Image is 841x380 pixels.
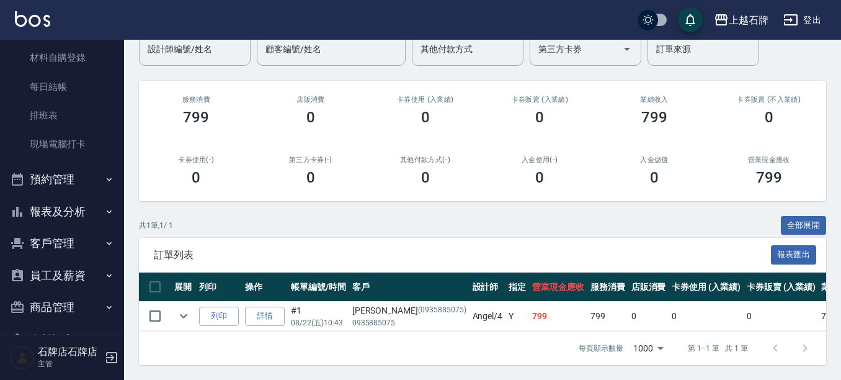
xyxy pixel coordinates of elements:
td: 0 [669,302,744,331]
td: #1 [288,302,349,331]
th: 操作 [242,273,288,302]
td: 0 [744,302,819,331]
th: 客戶 [349,273,469,302]
a: 每日結帳 [5,73,119,101]
th: 設計師 [469,273,506,302]
div: [PERSON_NAME] [352,304,466,317]
h2: 入金使用(-) [497,156,582,164]
button: 登出 [778,9,826,32]
button: 預約管理 [5,163,119,196]
h3: 799 [756,169,782,186]
h2: 卡券使用 (入業績) [383,96,468,104]
h3: 0 [535,169,544,186]
p: 第 1–1 筆 共 1 筆 [688,343,748,354]
td: 0 [628,302,669,331]
h3: 0 [306,109,315,126]
div: 1000 [628,332,668,365]
th: 營業現金應收 [529,273,587,302]
p: 共 1 筆, 1 / 1 [139,220,173,231]
h3: 0 [421,109,430,126]
a: 現場電腦打卡 [5,130,119,158]
button: 上越石牌 [709,7,773,33]
p: 08/22 (五) 10:43 [291,317,346,328]
h3: 0 [192,169,200,186]
th: 店販消費 [628,273,669,302]
a: 報表匯出 [771,248,817,260]
button: 資料設定 [5,323,119,356]
h2: 卡券販賣 (入業績) [497,96,582,104]
h2: 卡券販賣 (不入業績) [726,96,811,104]
h2: 營業現金應收 [726,156,811,164]
a: 材料自購登錄 [5,43,119,72]
h2: 其他付款方式(-) [383,156,468,164]
h3: 799 [183,109,209,126]
span: 訂單列表 [154,249,771,261]
h3: 0 [765,109,773,126]
h3: 服務消費 [154,96,239,104]
button: 報表及分析 [5,196,119,228]
h5: 石牌店石牌店 [38,346,101,358]
div: 上越石牌 [729,12,768,28]
h3: 0 [650,169,659,186]
button: 全部展開 [781,216,827,235]
h3: 0 [306,169,315,186]
p: 0935885075 [352,317,466,328]
h2: 入金儲值 [612,156,697,164]
button: Open [617,39,637,59]
img: Person [10,345,35,370]
h2: 業績收入 [612,96,697,104]
h3: 0 [421,169,430,186]
p: 每頁顯示數量 [579,343,623,354]
button: 報表匯出 [771,245,817,265]
button: save [678,7,703,32]
td: Angel /4 [469,302,506,331]
button: 商品管理 [5,291,119,323]
th: 列印 [196,273,242,302]
h2: 卡券使用(-) [154,156,239,164]
th: 展開 [171,273,196,302]
button: expand row [174,307,193,325]
td: 799 [529,302,587,331]
th: 指定 [505,273,529,302]
h3: 0 [535,109,544,126]
h2: 店販消費 [269,96,354,104]
button: 客戶管理 [5,227,119,260]
button: 員工及薪資 [5,260,119,292]
a: 排班表 [5,101,119,130]
p: 主管 [38,358,101,369]
img: Logo [15,11,50,27]
th: 服務消費 [587,273,628,302]
a: 詳情 [245,307,285,326]
td: Y [505,302,529,331]
h3: 799 [641,109,667,126]
th: 卡券使用 (入業績) [669,273,744,302]
h2: 第三方卡券(-) [269,156,354,164]
td: 799 [587,302,628,331]
p: (0935885075) [418,304,466,317]
th: 帳單編號/時間 [288,273,349,302]
th: 卡券販賣 (入業績) [744,273,819,302]
button: 列印 [199,307,239,326]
